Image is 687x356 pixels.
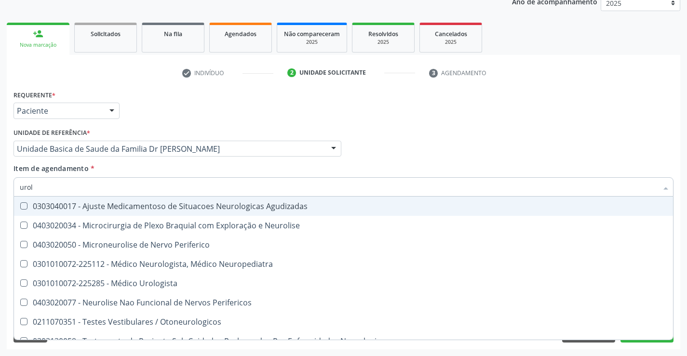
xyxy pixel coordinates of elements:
label: Unidade de referência [13,126,90,141]
div: 0403020077 - Neurolise Nao Funcional de Nervos Perifericos [20,299,667,306]
div: 0303040017 - Ajuste Medicamentoso de Situacoes Neurologicas Agudizadas [20,202,667,210]
div: 2025 [284,39,340,46]
div: 0403020034 - Microcirurgia de Plexo Braquial com Exploração e Neurolise [20,222,667,229]
div: 0301010072-225112 - Médico Neurologista, Médico Neuropediatra [20,260,667,268]
div: Nova marcação [13,41,63,49]
div: Unidade solicitante [299,68,366,77]
span: Agendados [225,30,256,38]
span: Item de agendamento [13,164,89,173]
div: 0303130059 - Tratamento de Paciente Sob Cuidados Prolongados Por Enfermidades Neurologicas [20,337,667,345]
div: 2025 [359,39,407,46]
div: 0211070351 - Testes Vestibulares / Otoneurologicos [20,318,667,326]
span: Unidade Basica de Saude da Familia Dr [PERSON_NAME] [17,144,322,154]
div: person_add [33,28,43,39]
div: 2 [287,68,296,77]
span: Não compareceram [284,30,340,38]
label: Requerente [13,88,55,103]
span: Resolvidos [368,30,398,38]
div: 2025 [427,39,475,46]
div: 0301010072-225285 - Médico Urologista [20,279,667,287]
input: Buscar por procedimentos [20,177,658,197]
span: Na fila [164,30,182,38]
span: Solicitados [91,30,121,38]
span: Cancelados [435,30,467,38]
div: 0403020050 - Microneurolise de Nervo Periferico [20,241,667,249]
span: Paciente [17,106,100,116]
